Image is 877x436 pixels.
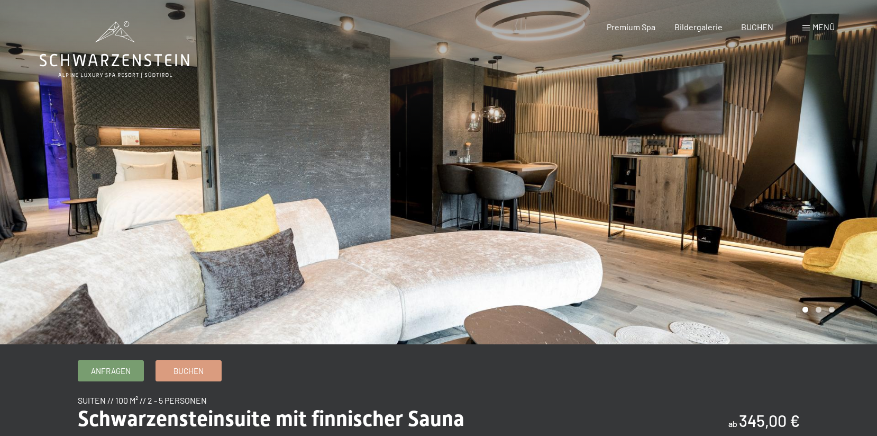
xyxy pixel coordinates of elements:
[607,22,655,32] a: Premium Spa
[812,22,835,32] span: Menü
[78,395,207,405] span: Suiten // 100 m² // 2 - 5 Personen
[728,419,737,429] span: ab
[78,361,143,381] a: Anfragen
[674,22,723,32] a: Bildergalerie
[173,366,204,377] span: Buchen
[739,411,800,430] b: 345,00 €
[91,366,131,377] span: Anfragen
[78,406,464,431] span: Schwarzensteinsuite mit finnischer Sauna
[156,361,221,381] a: Buchen
[741,22,773,32] a: BUCHEN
